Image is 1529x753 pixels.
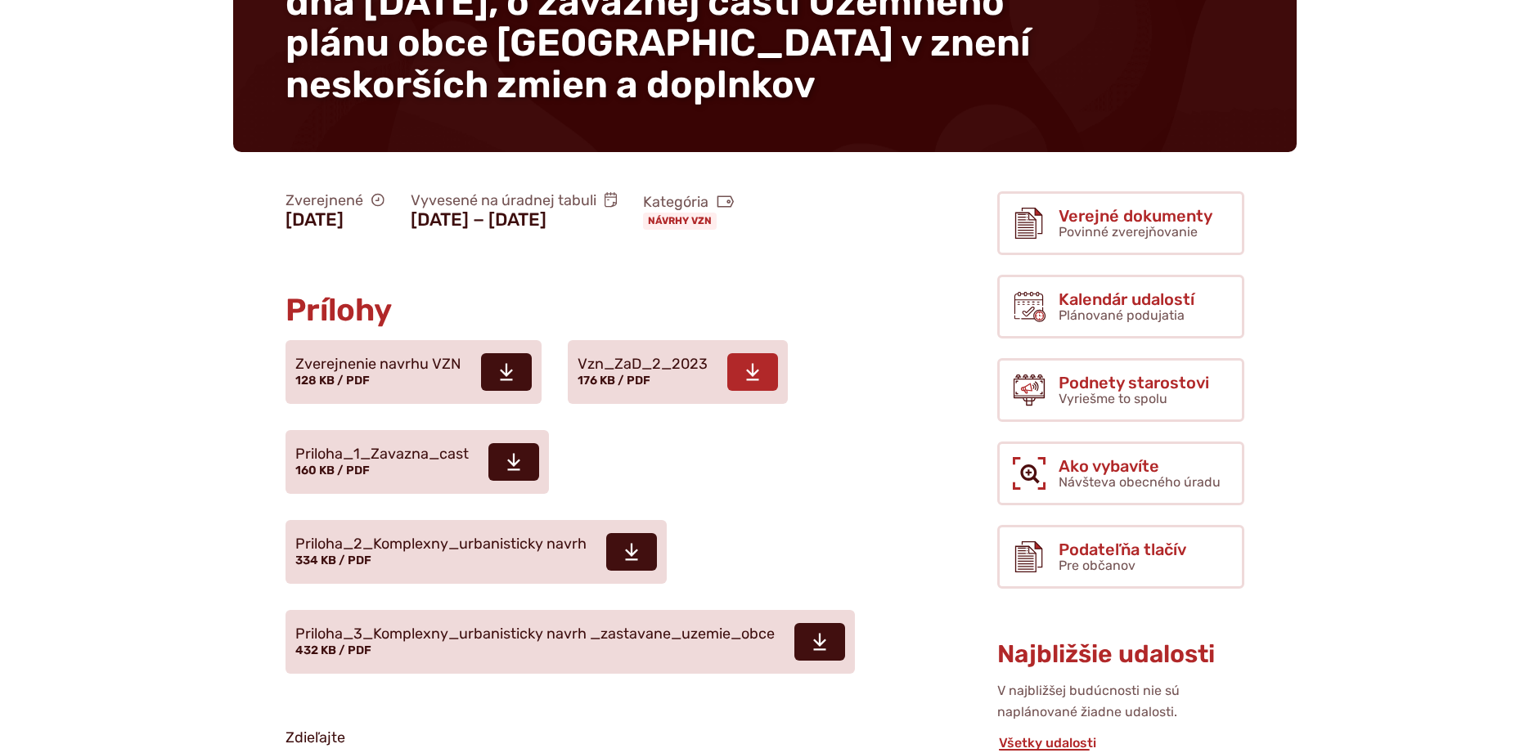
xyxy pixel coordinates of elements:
[286,191,384,210] span: Zverejnené
[1059,474,1221,490] span: Návšteva obecného úradu
[295,464,370,477] span: 160 KB / PDF
[286,340,542,404] a: Zverejnenie navrhu VZN 128 KB / PDF
[997,191,1244,255] a: Verejné dokumenty Povinné zverejňovanie
[1059,207,1212,225] span: Verejné dokumenty
[295,554,371,567] span: 334 KB / PDF
[1059,457,1221,475] span: Ako vybavíte
[295,536,587,553] span: Priloha_2_Komplexny_urbanisticky navrh
[295,446,469,463] span: Priloha_1_Zavazna_cast
[1059,540,1186,558] span: Podateľňa tlačív
[411,209,618,231] figcaption: [DATE] − [DATE]
[286,209,384,231] figcaption: [DATE]
[568,340,788,404] a: Vzn_ZaD_2_2023 176 KB / PDF
[997,275,1244,338] a: Kalendár udalostí Plánované podujatia
[997,441,1244,505] a: Ako vybavíte Návšteva obecného úradu
[1059,391,1167,406] span: Vyriešme to spolu
[295,643,371,657] span: 432 KB / PDF
[643,193,735,212] span: Kategória
[295,356,461,373] span: Zverejnenie navrhu VZN
[997,641,1244,668] h3: Najbližšie udalosti
[286,610,855,674] a: Priloha_3_Komplexny_urbanisticky navrh _zastavane_uzemie_obce 432 KB / PDF
[295,626,775,643] span: Priloha_3_Komplexny_urbanisticky navrh _zastavane_uzemie_obce
[1059,290,1194,308] span: Kalendár udalostí
[578,356,708,373] span: Vzn_ZaD_2_2023
[997,525,1244,589] a: Podateľňa tlačív Pre občanov
[578,374,650,388] span: 176 KB / PDF
[286,726,866,751] p: Zdieľajte
[997,735,1098,751] a: Všetky udalosti
[643,213,717,229] a: Návrhy VZN
[1059,307,1185,323] span: Plánované podujatia
[286,430,549,494] a: Priloha_1_Zavazna_cast 160 KB / PDF
[1059,374,1209,392] span: Podnety starostovi
[295,374,370,388] span: 128 KB / PDF
[286,520,667,584] a: Priloha_2_Komplexny_urbanisticky navrh 334 KB / PDF
[286,294,866,328] h2: Prílohy
[1059,558,1136,573] span: Pre občanov
[997,680,1244,724] p: V najbližšej budúcnosti nie sú naplánované žiadne udalosti.
[997,358,1244,422] a: Podnety starostovi Vyriešme to spolu
[411,191,618,210] span: Vyvesené na úradnej tabuli
[1059,224,1198,240] span: Povinné zverejňovanie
